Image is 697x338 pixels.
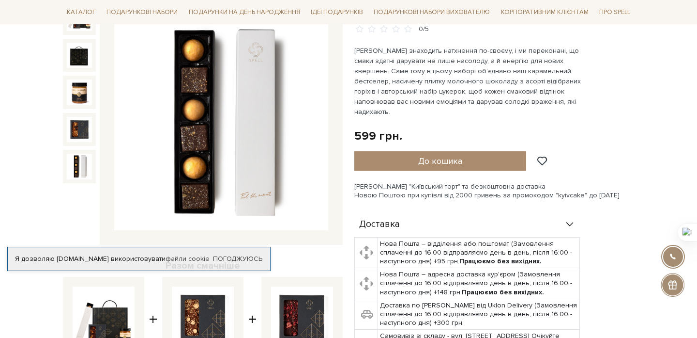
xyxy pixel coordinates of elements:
[459,257,542,265] b: Працюємо без вихідних.
[378,299,580,330] td: Доставка по [PERSON_NAME] від Uklon Delivery (Замовлення сплаченні до 16:00 відправляємо день в д...
[354,129,402,144] div: 599 грн.
[67,154,92,179] img: Подарунок Солодке натхнення
[354,46,581,117] p: [PERSON_NAME] знаходить натхнення по-своєму, і ми переконані, що смаки здатні дарувати не лише на...
[67,43,92,68] img: Подарунок Солодке натхнення
[419,25,429,34] div: 0/5
[370,4,494,20] a: Подарункові набори вихователю
[359,220,400,229] span: Доставка
[103,5,182,20] a: Подарункові набори
[67,117,92,142] img: Подарунок Солодке натхнення
[307,5,367,20] a: Ідеї подарунків
[497,4,592,20] a: Корпоративним клієнтам
[185,5,304,20] a: Подарунки на День народження
[354,182,634,200] div: [PERSON_NAME] "Київський торт" та безкоштовна доставка Новою Поштою при купівлі від 2000 гривень ...
[595,5,634,20] a: Про Spell
[462,288,544,296] b: Працюємо без вихідних.
[378,237,580,268] td: Нова Пошта – відділення або поштомат (Замовлення сплаченні до 16:00 відправляємо день в день, піс...
[166,255,210,263] a: файли cookie
[67,80,92,105] img: Подарунок Солодке натхнення
[354,151,526,171] button: До кошика
[418,156,462,166] span: До кошика
[8,255,270,263] div: Я дозволяю [DOMAIN_NAME] використовувати
[63,5,100,20] a: Каталог
[114,16,328,231] img: Подарунок Солодке натхнення
[378,268,580,299] td: Нова Пошта – адресна доставка кур'єром (Замовлення сплаченні до 16:00 відправляємо день в день, п...
[213,255,262,263] a: Погоджуюсь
